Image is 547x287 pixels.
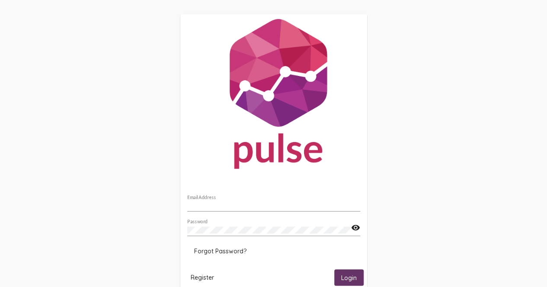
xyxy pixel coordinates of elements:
span: Register [191,274,214,281]
button: Register [184,269,221,285]
button: Login [334,269,364,285]
mat-icon: visibility [351,223,360,233]
button: Forgot Password? [187,243,253,259]
img: Pulse For Good Logo [180,14,367,177]
span: Forgot Password? [194,247,246,255]
span: Login [341,274,357,282]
